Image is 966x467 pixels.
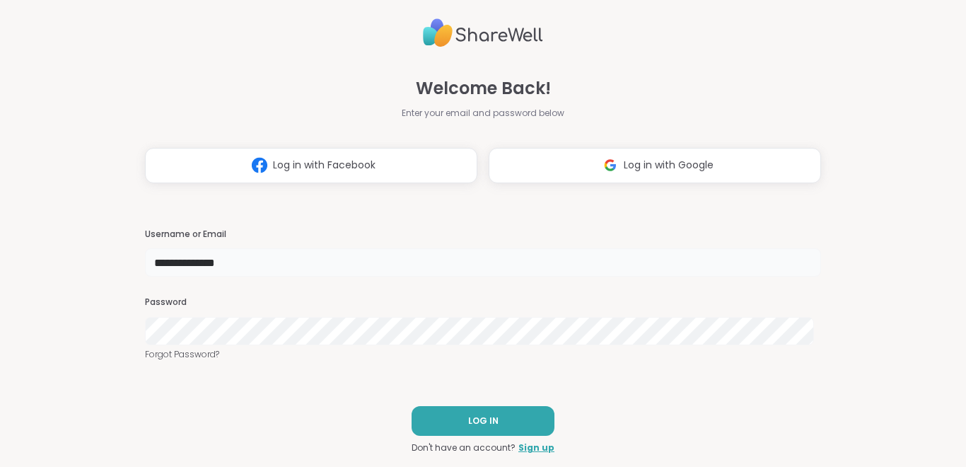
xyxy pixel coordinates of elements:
a: Sign up [518,442,554,454]
button: Log in with Facebook [145,148,477,183]
button: Log in with Google [489,148,821,183]
span: Enter your email and password below [402,107,564,120]
span: Log in with Google [624,158,714,173]
img: ShareWell Logomark [246,152,273,178]
img: ShareWell Logomark [597,152,624,178]
h3: Username or Email [145,229,821,241]
span: LOG IN [468,415,499,427]
span: Don't have an account? [412,442,516,454]
span: Log in with Facebook [273,158,376,173]
button: LOG IN [412,406,554,436]
a: Forgot Password? [145,348,821,361]
h3: Password [145,296,821,309]
img: ShareWell Logo [423,13,543,53]
span: Welcome Back! [416,76,551,101]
